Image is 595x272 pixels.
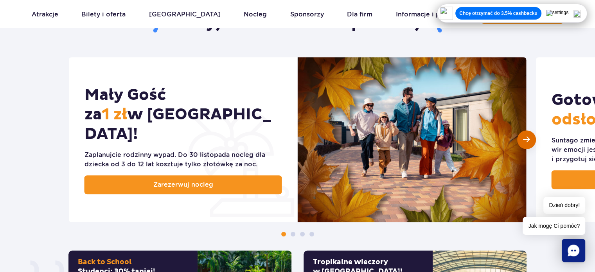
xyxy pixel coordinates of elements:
div: Zaplanujcie rodzinny wypad. Do 30 listopada nocleg dla dziecka od 3 do 12 lat kosztuje tylko złot... [84,150,282,169]
span: Zarezerwuj nocleg [153,180,213,189]
a: Atrakcje [32,5,58,24]
a: Nocleg [244,5,267,24]
div: Następny slajd [517,130,536,149]
h2: Mały Gość za w [GEOGRAPHIC_DATA]! [84,85,282,144]
a: Informacje i pomoc [396,5,458,24]
a: [GEOGRAPHIC_DATA] [149,5,221,24]
span: 1 zł [102,105,127,124]
a: Zarezerwuj nocleg [84,175,282,194]
img: Mały Gość za 1&nbsp;zł w&nbsp;Suntago Village! [298,57,527,222]
a: Sponsorzy [290,5,324,24]
a: Bilety i oferta [81,5,126,24]
span: Jak mogę Ci pomóc? [523,217,585,235]
span: Dzień dobry! [543,197,585,214]
a: Dla firm [347,5,372,24]
span: Back to School [78,258,131,267]
div: Chat [562,239,585,262]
